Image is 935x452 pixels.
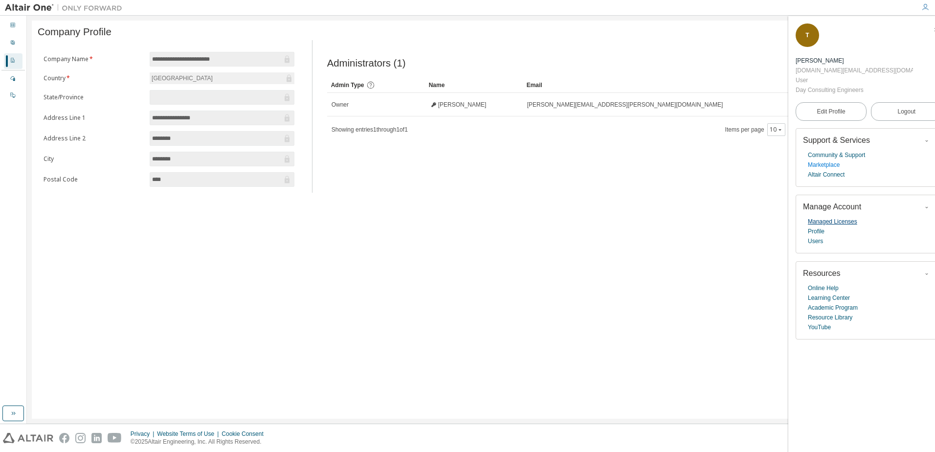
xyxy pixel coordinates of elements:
div: Privacy [131,430,157,438]
div: Company Profile [4,53,22,69]
div: On Prem [4,88,22,104]
div: Website Terms of Use [157,430,222,438]
label: Company Name [44,55,144,63]
label: Postal Code [44,176,144,183]
span: Support & Services [803,136,870,144]
a: Academic Program [808,303,858,313]
a: Managed Licenses [808,217,857,226]
img: instagram.svg [75,433,86,443]
a: Learning Center [808,293,850,303]
img: Altair One [5,3,127,13]
span: Items per page [725,123,785,136]
a: Community & Support [808,150,865,160]
button: 10 [770,126,783,134]
span: T [805,32,809,39]
span: Owner [332,101,349,109]
span: Showing entries 1 through 1 of 1 [332,126,408,133]
div: Email [527,77,882,93]
div: User Profile [4,36,22,51]
img: facebook.svg [59,433,69,443]
a: Profile [808,226,824,236]
span: Admin Type [331,82,364,89]
div: Tony Day [796,56,913,66]
label: Address Line 1 [44,114,144,122]
label: Country [44,74,144,82]
div: Managed [4,71,22,87]
a: YouTube [808,322,831,332]
div: [DOMAIN_NAME][EMAIL_ADDRESS][DOMAIN_NAME] [796,66,913,75]
label: Address Line 2 [44,135,144,142]
div: Day Consulting Engineers [796,85,913,95]
p: © 2025 Altair Engineering, Inc. All Rights Reserved. [131,438,269,446]
img: altair_logo.svg [3,433,53,443]
label: City [44,155,144,163]
img: youtube.svg [108,433,122,443]
a: Edit Profile [796,102,867,121]
div: Dashboard [4,18,22,34]
div: User [796,75,913,85]
div: [GEOGRAPHIC_DATA] [150,73,214,84]
div: [GEOGRAPHIC_DATA] [150,72,294,84]
a: Marketplace [808,160,840,170]
span: Edit Profile [817,108,846,115]
span: Resources [803,269,840,277]
span: [PERSON_NAME] [438,101,487,109]
span: Administrators (1) [327,58,406,69]
span: Company Profile [38,26,111,38]
a: Users [808,236,823,246]
div: Name [429,77,519,93]
a: Resource Library [808,313,852,322]
a: Altair Connect [808,170,845,180]
label: State/Province [44,93,144,101]
div: Cookie Consent [222,430,269,438]
img: linkedin.svg [91,433,102,443]
span: [PERSON_NAME][EMAIL_ADDRESS][PERSON_NAME][DOMAIN_NAME] [527,101,723,109]
span: Logout [897,107,915,116]
a: Online Help [808,283,839,293]
span: Manage Account [803,203,861,211]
